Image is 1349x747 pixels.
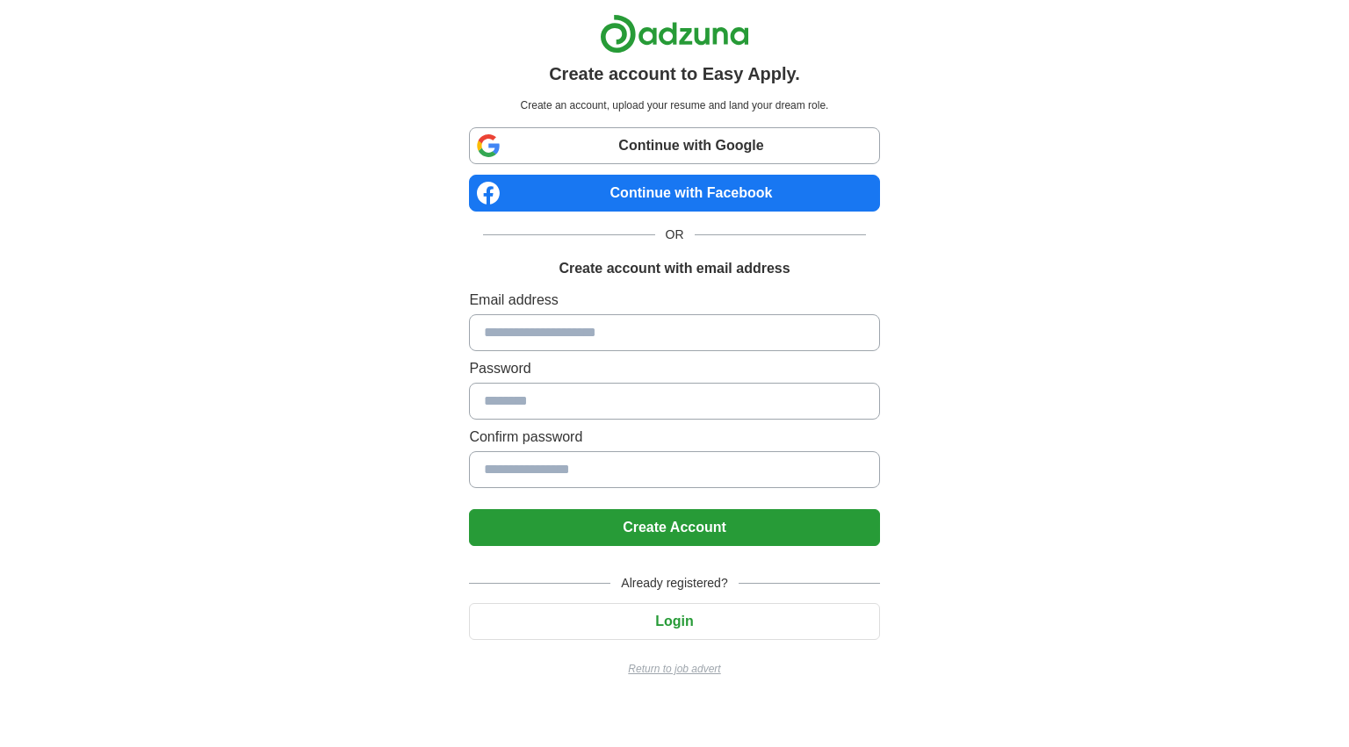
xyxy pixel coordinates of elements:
[610,574,738,593] span: Already registered?
[469,661,879,677] a: Return to job advert
[469,175,879,212] a: Continue with Facebook
[469,290,879,311] label: Email address
[559,258,790,279] h1: Create account with email address
[655,226,695,244] span: OR
[600,14,749,54] img: Adzuna logo
[469,614,879,628] a: Login
[473,97,876,113] p: Create an account, upload your resume and land your dream role.
[549,61,800,87] h1: Create account to Easy Apply.
[469,427,879,448] label: Confirm password
[469,603,879,640] button: Login
[469,358,879,379] label: Password
[469,509,879,546] button: Create Account
[469,127,879,164] a: Continue with Google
